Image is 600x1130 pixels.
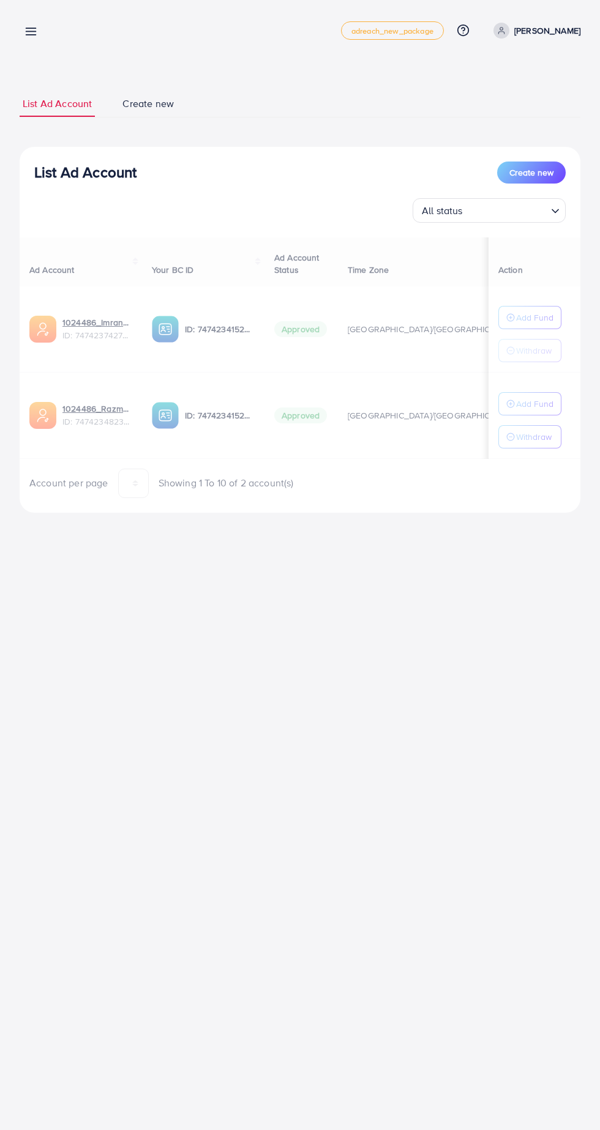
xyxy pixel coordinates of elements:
span: Create new [509,166,553,179]
span: adreach_new_package [351,27,433,35]
p: [PERSON_NAME] [514,23,580,38]
h3: List Ad Account [34,163,137,181]
span: Create new [122,97,174,111]
button: Create new [497,162,566,184]
a: adreach_new_package [341,21,444,40]
span: All status [419,202,465,220]
a: [PERSON_NAME] [489,23,580,39]
div: Search for option [413,198,566,223]
span: List Ad Account [23,97,92,111]
input: Search for option [467,199,546,220]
